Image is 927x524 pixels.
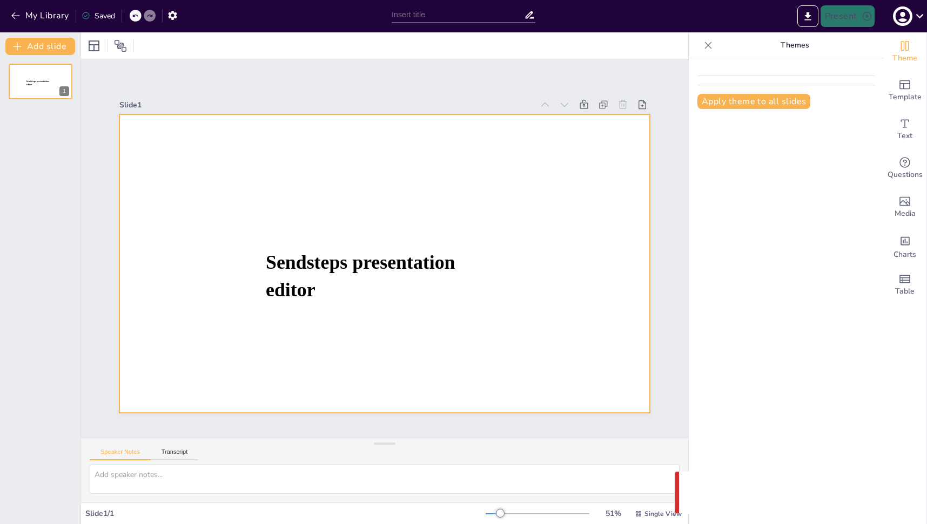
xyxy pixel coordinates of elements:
span: Table [895,285,915,297]
button: Present [821,5,875,27]
div: Add a table [883,266,926,304]
span: Questions [888,169,923,181]
button: Speaker Notes [90,448,151,460]
p: Something went wrong with the request. [709,486,883,499]
span: Sendsteps presentation editor [266,252,455,300]
div: Add charts and graphs [883,227,926,266]
div: Get real-time input from your audience [883,149,926,188]
div: Add images, graphics, shapes or video [883,188,926,227]
p: Themes [717,32,872,58]
div: Add text boxes [883,110,926,149]
button: My Library [8,7,73,24]
button: Export to PowerPoint [797,5,818,27]
div: Slide 1 / 1 [85,508,486,519]
div: Add ready made slides [883,71,926,110]
div: Change the overall theme [883,32,926,71]
button: Add slide [5,38,75,55]
span: Charts [894,249,916,261]
span: Position [114,39,127,52]
span: Single View [644,509,682,518]
div: 51 % [600,508,626,519]
div: Slide 1 [119,100,533,110]
div: Layout [85,37,103,55]
span: Sendsteps presentation editor [26,80,49,86]
span: Media [895,208,916,220]
button: Apply theme to all slides [697,94,810,109]
span: Text [897,130,912,142]
div: Sendsteps presentation editor1 [9,64,72,99]
button: Transcript [151,448,199,460]
div: Saved [82,11,115,21]
div: 1 [59,86,69,96]
span: Template [889,91,922,103]
input: Insert title [392,7,524,23]
span: Theme [892,52,917,64]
